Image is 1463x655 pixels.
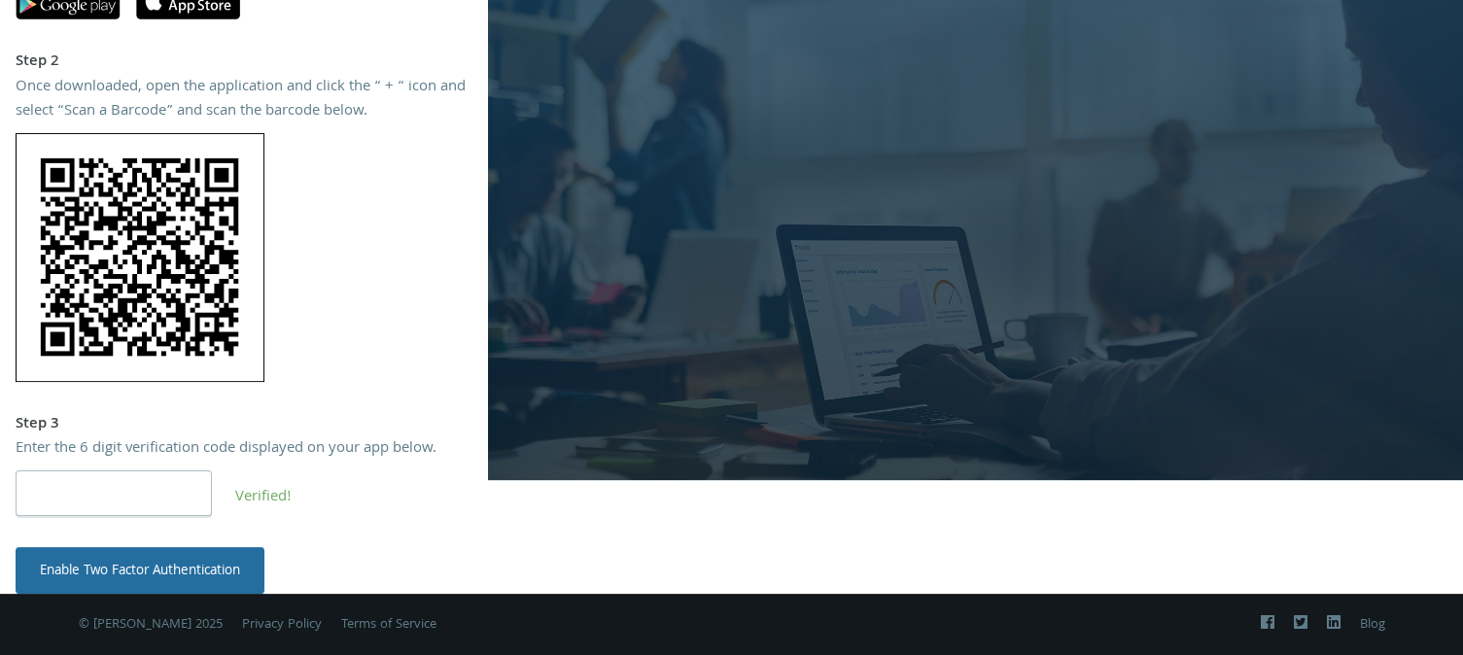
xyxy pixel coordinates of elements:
img: 5LhKUaIFCldAAAAAElFTkSuQmCC [16,133,264,382]
a: Privacy Policy [242,614,322,636]
strong: Step 2 [16,50,59,75]
span: Verified! [235,485,292,510]
a: Blog [1360,614,1385,636]
div: Once downloaded, open the application and click the “ + “ icon and select “Scan a Barcode” and sc... [16,76,472,125]
div: Enter the 6 digit verification code displayed on your app below. [16,437,472,463]
strong: Step 3 [16,412,59,437]
button: Enable Two Factor Authentication [16,547,264,594]
a: Terms of Service [341,614,436,636]
span: © [PERSON_NAME] 2025 [79,614,223,636]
